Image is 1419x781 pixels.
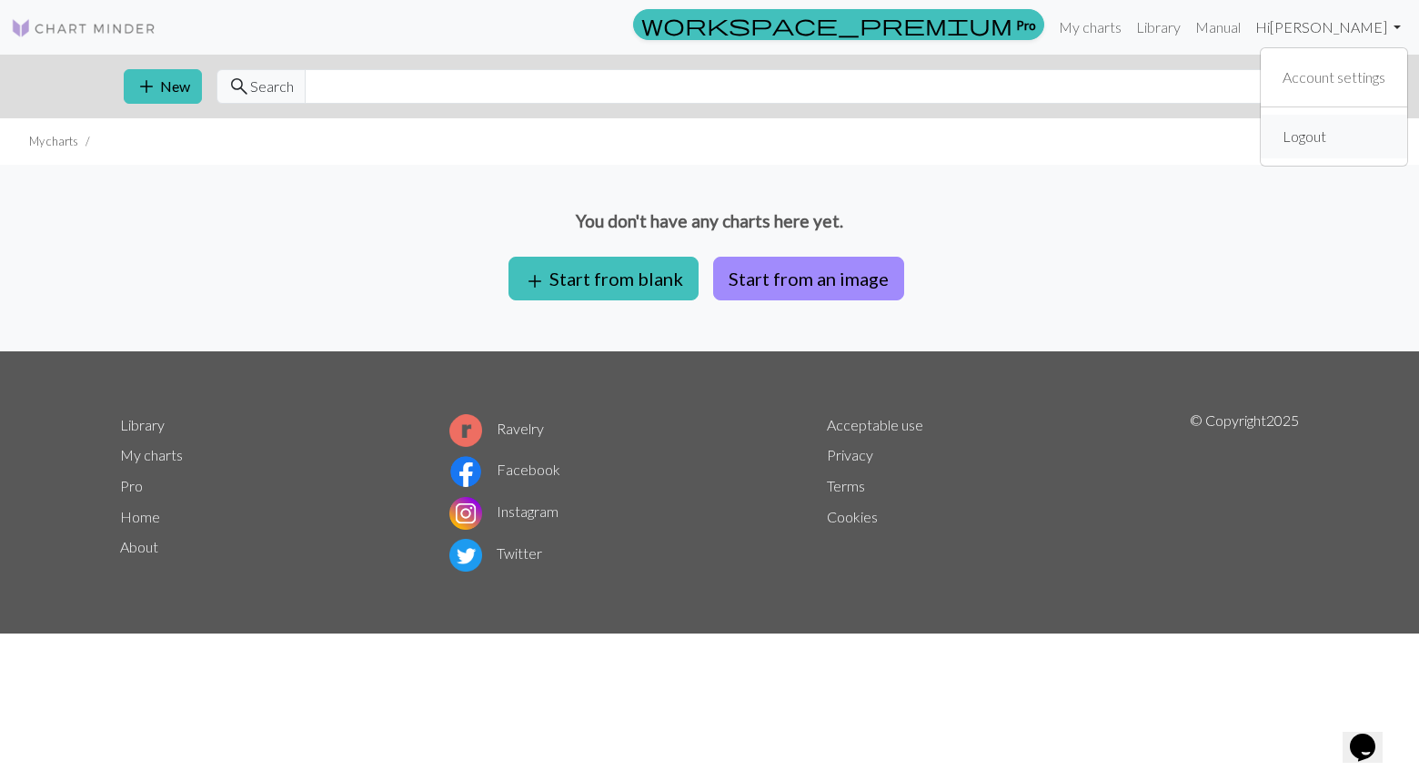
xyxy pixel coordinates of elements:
[250,76,294,97] span: Search
[449,455,482,488] img: Facebook logo
[1248,9,1408,46] a: Hi[PERSON_NAME]
[1129,9,1188,46] a: Library
[136,74,157,99] span: add
[449,544,542,562] a: Twitter
[1275,59,1393,96] a: Account settings
[449,502,559,520] a: Instagram
[1188,9,1248,46] a: Manual
[124,69,202,104] button: New
[449,497,482,530] img: Instagram logo
[827,508,878,525] a: Cookies
[827,416,923,433] a: Acceptable use
[120,508,160,525] a: Home
[120,538,158,555] a: About
[1190,410,1299,575] p: © Copyright 2025
[1343,708,1401,763] iframe: chat widget
[524,269,546,294] span: add
[120,416,165,433] a: Library
[827,477,865,494] a: Terms
[641,12,1012,37] span: workspace_premium
[633,9,1044,40] a: Pro
[120,477,143,494] a: Pro
[1275,118,1333,155] a: Logout
[827,446,873,463] a: Privacy
[11,17,156,39] img: Logo
[120,446,183,463] a: My charts
[228,74,250,99] span: search
[449,420,544,437] a: Ravelry
[29,133,78,150] li: My charts
[508,257,699,300] button: Start from blank
[706,268,911,285] a: Start from an image
[449,461,560,478] a: Facebook
[713,257,904,300] button: Start from an image
[1052,9,1129,46] a: My charts
[449,539,482,572] img: Twitter logo
[449,414,482,447] img: Ravelry logo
